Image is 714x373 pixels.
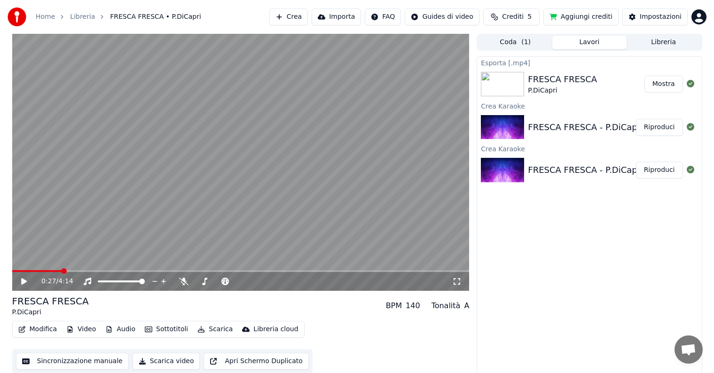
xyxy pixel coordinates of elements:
a: Libreria [70,12,95,22]
div: Libreria cloud [253,325,298,334]
button: Mostra [644,76,683,93]
nav: breadcrumb [36,12,201,22]
button: Aggiungi crediti [543,8,619,25]
button: Riproduci [636,119,683,136]
button: Sottotitoli [141,323,192,336]
span: FRESCA FRESCA • P.DiCapri [110,12,201,22]
button: Lavori [552,36,627,49]
div: Tonalità [432,300,461,311]
div: FRESCA FRESCA [12,295,89,308]
button: Modifica [15,323,61,336]
div: P.DiCapri [528,86,597,95]
button: Scarica video [133,353,200,370]
button: Sincronizzazione manuale [16,353,129,370]
a: Home [36,12,55,22]
button: FAQ [365,8,401,25]
div: BPM [386,300,402,311]
span: 4:14 [58,277,73,286]
div: / [41,277,64,286]
button: Audio [102,323,139,336]
button: Impostazioni [622,8,688,25]
span: 5 [527,12,532,22]
button: Apri Schermo Duplicato [204,353,308,370]
div: Crea Karaoke [477,143,701,154]
div: A [464,300,469,311]
div: Esporta [.mp4] [477,57,701,68]
button: Crea [269,8,308,25]
div: Impostazioni [640,12,682,22]
div: FRESCA FRESCA - P.DiCapri 1 [528,121,651,134]
span: Crediti [502,12,524,22]
div: Aprire la chat [675,335,703,364]
button: Importa [312,8,361,25]
img: youka [8,8,26,26]
span: ( 1 ) [521,38,531,47]
button: Riproduci [636,162,683,179]
div: FRESCA FRESCA - P.DiCapri [528,163,643,177]
div: 140 [406,300,420,311]
button: Crediti5 [483,8,540,25]
button: Coda [478,36,552,49]
div: P.DiCapri [12,308,89,317]
button: Libreria [627,36,701,49]
span: 0:27 [41,277,56,286]
div: Crea Karaoke [477,100,701,111]
button: Video [63,323,100,336]
button: Scarica [194,323,236,336]
div: FRESCA FRESCA [528,73,597,86]
button: Guides di video [405,8,479,25]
